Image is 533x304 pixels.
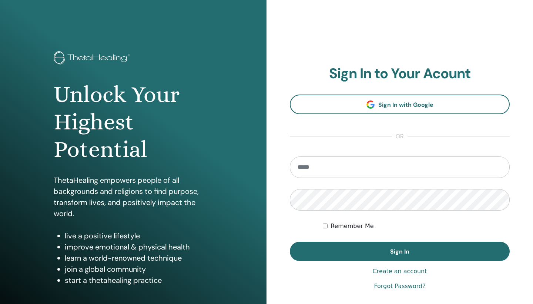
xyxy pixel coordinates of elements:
h1: Unlock Your Highest Potential [54,81,213,163]
li: learn a world-renowned technique [65,252,213,264]
li: start a thetahealing practice [65,275,213,286]
li: live a positive lifestyle [65,230,213,241]
li: join a global community [65,264,213,275]
p: ThetaHealing empowers people of all backgrounds and religions to find purpose, transform lives, a... [54,175,213,219]
span: or [392,132,408,141]
a: Sign In with Google [290,95,510,114]
a: Forgot Password? [374,282,425,291]
div: Keep me authenticated indefinitely or until I manually logout [323,222,510,231]
span: Sign In with Google [378,101,433,109]
a: Create an account [372,267,427,276]
label: Remember Me [331,222,374,231]
button: Sign In [290,242,510,261]
h2: Sign In to Your Acount [290,65,510,82]
li: improve emotional & physical health [65,241,213,252]
span: Sign In [390,248,409,255]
